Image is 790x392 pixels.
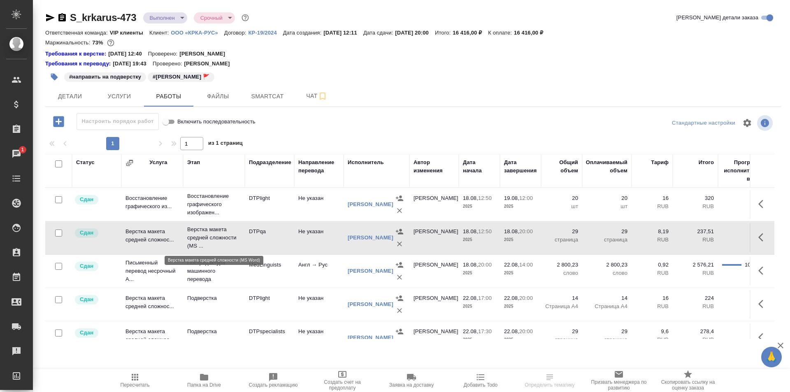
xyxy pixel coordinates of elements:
div: Менеджер проверил работу исполнителя, передает ее на следующий этап [74,261,117,272]
div: Оплачиваемый объем [586,158,627,175]
p: шт [586,202,627,211]
p: [DATE] 12:40 [108,50,148,58]
p: RUB [636,269,669,277]
td: [PERSON_NAME] [409,190,459,219]
button: Назначить [393,292,406,304]
div: Выполнен [194,12,235,23]
td: Не указан [294,290,344,319]
button: Добавить тэг [45,68,63,86]
p: 2025 [463,302,496,311]
button: Добавить работу [47,113,70,130]
p: #[PERSON_NAME] 🚩 [153,73,209,81]
button: Здесь прячутся важные кнопки [753,227,773,247]
span: направить на подверстку [63,73,147,80]
p: 20:00 [519,328,533,334]
p: 16 416,00 ₽ [453,30,488,36]
button: 🙏 [761,347,782,367]
p: 224 [677,294,714,302]
p: RUB [636,202,669,211]
div: Дата завершения [504,158,537,175]
p: 14 [545,294,578,302]
p: 12:00 [519,195,533,201]
p: страница [586,336,627,344]
p: Ответственная команда: [45,30,110,36]
p: RUB [636,336,669,344]
p: VIP клиенты [110,30,149,36]
p: Страница А4 [586,302,627,311]
p: [PERSON_NAME] [184,60,236,68]
p: #направить на подверстку [69,73,141,81]
p: [DATE] 20:00 [395,30,435,36]
span: Настроить таблицу [737,113,757,133]
p: Проверено: [153,60,184,68]
td: [PERSON_NAME] [409,223,459,252]
p: Сдан [80,229,93,237]
p: 18.08, [463,228,478,234]
svg: Подписаться [318,91,328,101]
div: Подразделение [249,158,291,167]
div: Этап [187,158,200,167]
span: 1 [16,146,29,154]
p: RUB [677,236,714,244]
p: 73% [92,39,105,46]
p: Страница А4 [545,302,578,311]
a: [PERSON_NAME] [348,201,393,207]
p: 22.08, [463,328,478,334]
span: Файлы [198,91,238,102]
button: Здесь прячутся важные кнопки [753,327,773,347]
p: 237,51 [677,227,714,236]
p: 22.08, [504,262,519,268]
p: 2025 [463,202,496,211]
p: RUB [636,302,669,311]
div: Нажми, чтобы открыть папку с инструкцией [45,60,113,68]
p: 2025 [504,302,537,311]
a: Требования к переводу: [45,60,113,68]
td: Верстка макета средней сложнос... [121,323,183,352]
p: 22.08, [504,295,519,301]
p: Проверено: [148,50,180,58]
td: Не указан [294,323,344,352]
span: Посмотреть информацию [757,115,774,131]
p: [PERSON_NAME] [179,50,231,58]
p: 29 [545,227,578,236]
p: 2 800,23 [545,261,578,269]
p: 0,92 [636,261,669,269]
button: Удалить [393,304,406,317]
a: 1 [2,144,31,164]
button: Удалить [393,271,406,283]
td: Письменный перевод несрочный А... [121,255,183,288]
p: 18.08, [504,228,519,234]
div: Менеджер проверил работу исполнителя, передает ее на следующий этап [74,194,117,205]
p: Сдан [80,295,93,304]
p: страница [545,236,578,244]
td: Не указан [294,190,344,219]
p: Маржинальность: [45,39,92,46]
p: Постредактура машинного перевода [187,259,241,283]
p: 8,19 [636,227,669,236]
p: КР-19/2024 [249,30,283,36]
td: Англ → Рус [294,257,344,285]
div: Итого [699,158,714,167]
p: 12:50 [478,195,492,201]
span: Услуги [100,91,139,102]
td: MedLinguists [245,257,294,285]
td: DTPspecialists [245,323,294,352]
p: К оплате: [488,30,514,36]
button: Скопировать ссылку [57,13,67,23]
div: Менеджер проверил работу исполнителя, передает ее на следующий этап [74,227,117,239]
button: 3636.12 RUB; [105,37,116,48]
a: [PERSON_NAME] [348,334,393,341]
p: RUB [636,236,669,244]
p: 16 [636,194,669,202]
p: Дата создания: [283,30,323,36]
td: DTPlight [245,190,294,219]
a: ООО «КРКА-РУС» [171,29,224,36]
p: страница [586,236,627,244]
div: Общий объем [545,158,578,175]
a: КР-19/2024 [249,29,283,36]
button: Назначить [393,225,406,238]
p: шт [545,202,578,211]
p: 2025 [504,236,537,244]
a: [PERSON_NAME] [348,234,393,241]
div: Нажми, чтобы открыть папку с инструкцией [45,50,108,58]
